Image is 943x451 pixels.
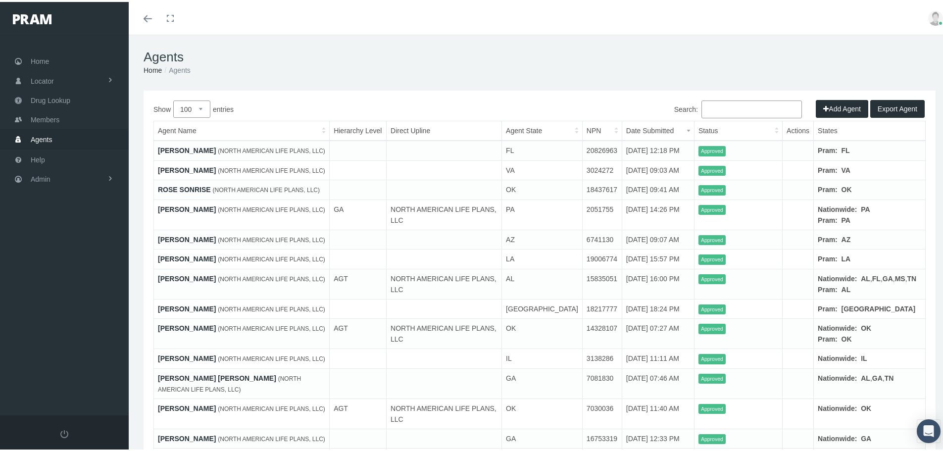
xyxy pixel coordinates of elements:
th: Date Submitted: activate to sort column ascending [622,119,694,139]
td: [DATE] 14:26 PM [622,198,694,228]
b: LA [842,253,851,261]
td: [GEOGRAPHIC_DATA] [502,297,583,317]
th: States [814,119,926,139]
button: Export Agent [870,98,925,116]
label: Search: [674,99,802,116]
span: Admin [31,168,50,187]
span: Approved [698,144,726,154]
span: Agents [31,128,52,147]
b: PA [842,214,850,222]
a: [PERSON_NAME] [158,164,216,172]
a: [PERSON_NAME] [158,303,216,311]
b: Nationwide: [818,273,857,281]
span: Locator [31,70,54,89]
td: [DATE] 11:40 AM [622,397,694,427]
td: AGT [330,397,387,427]
b: Pram: [818,164,838,172]
li: Agents [162,63,190,74]
span: Approved [698,432,726,443]
span: Approved [698,252,726,263]
b: OK [861,322,871,330]
th: Agent Name: activate to sort column ascending [154,119,330,139]
span: Home [31,50,49,69]
td: 19006774 [582,248,622,267]
td: OK [502,178,583,198]
span: (NORTH AMERICAN LIFE PLANS, LLC) [218,254,325,261]
b: VA [842,164,850,172]
td: 2051755 [582,198,622,228]
b: TN [907,273,917,281]
td: AGT [330,317,387,347]
td: NORTH AMERICAN LIFE PLANS, LLC [387,317,502,347]
span: (NORTH AMERICAN LIFE PLANS, LLC) [218,403,325,410]
b: Nationwide: [818,203,857,211]
a: ROSE SONRISE [158,184,211,192]
td: LA [502,248,583,267]
td: GA [502,366,583,397]
label: Show entries [153,99,540,116]
th: Status: activate to sort column ascending [694,119,782,139]
td: OK [502,397,583,427]
td: [DATE] 07:46 AM [622,366,694,397]
b: Nationwide: [818,402,857,410]
td: [DATE] 12:18 PM [622,139,694,158]
b: Pram: [818,214,838,222]
td: VA [502,158,583,178]
td: [DATE] 09:07 AM [622,228,694,248]
span: (NORTH AMERICAN LIFE PLANS, LLC) [212,185,320,192]
th: Actions [783,119,814,139]
td: NORTH AMERICAN LIFE PLANS, LLC [387,267,502,297]
span: (NORTH AMERICAN LIFE PLANS, LLC) [218,235,325,242]
span: (NORTH AMERICAN LIFE PLANS, LLC) [218,274,325,281]
b: Pram: [818,253,838,261]
td: PA [502,198,583,228]
td: , , [814,366,926,397]
span: Approved [698,322,726,332]
a: [PERSON_NAME] [158,273,216,281]
td: [DATE] 18:24 PM [622,297,694,317]
span: Approved [698,203,726,213]
span: (NORTH AMERICAN LIFE PLANS, LLC) [218,165,325,172]
b: IL [861,352,867,360]
td: GA [330,198,387,228]
div: Open Intercom Messenger [917,417,941,441]
td: 18217777 [582,297,622,317]
span: Approved [698,233,726,244]
b: Nationwide: [818,433,857,441]
b: Nationwide: [818,322,857,330]
td: [DATE] 07:27 AM [622,317,694,347]
a: Home [144,64,162,72]
input: Search: [701,99,802,116]
b: Pram: [818,234,838,242]
select: Showentries [173,99,210,116]
span: Help [31,149,45,167]
span: Members [31,108,59,127]
b: OK [861,402,871,410]
b: TN [885,372,894,380]
th: Direct Upline [387,119,502,139]
td: [DATE] 09:03 AM [622,158,694,178]
b: PA [861,203,870,211]
td: 14328107 [582,317,622,347]
td: AGT [330,267,387,297]
td: [DATE] 09:41 AM [622,178,694,198]
span: Approved [698,352,726,362]
a: [PERSON_NAME] [158,145,216,152]
td: IL [502,347,583,367]
b: MS [895,273,905,281]
button: Add Agent [816,98,868,116]
td: 16753319 [582,427,622,447]
td: [DATE] 11:11 AM [622,347,694,367]
img: user-placeholder.jpg [928,9,943,24]
td: NORTH AMERICAN LIFE PLANS, LLC [387,397,502,427]
td: 7081830 [582,366,622,397]
td: 7030036 [582,397,622,427]
b: AZ [842,234,851,242]
span: (NORTH AMERICAN LIFE PLANS, LLC) [218,204,325,211]
a: [PERSON_NAME] [PERSON_NAME] [158,372,276,380]
td: NORTH AMERICAN LIFE PLANS, LLC [387,198,502,228]
td: , , , , [814,267,926,297]
a: [PERSON_NAME] [158,253,216,261]
td: 20826963 [582,139,622,158]
b: AL [861,372,870,380]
